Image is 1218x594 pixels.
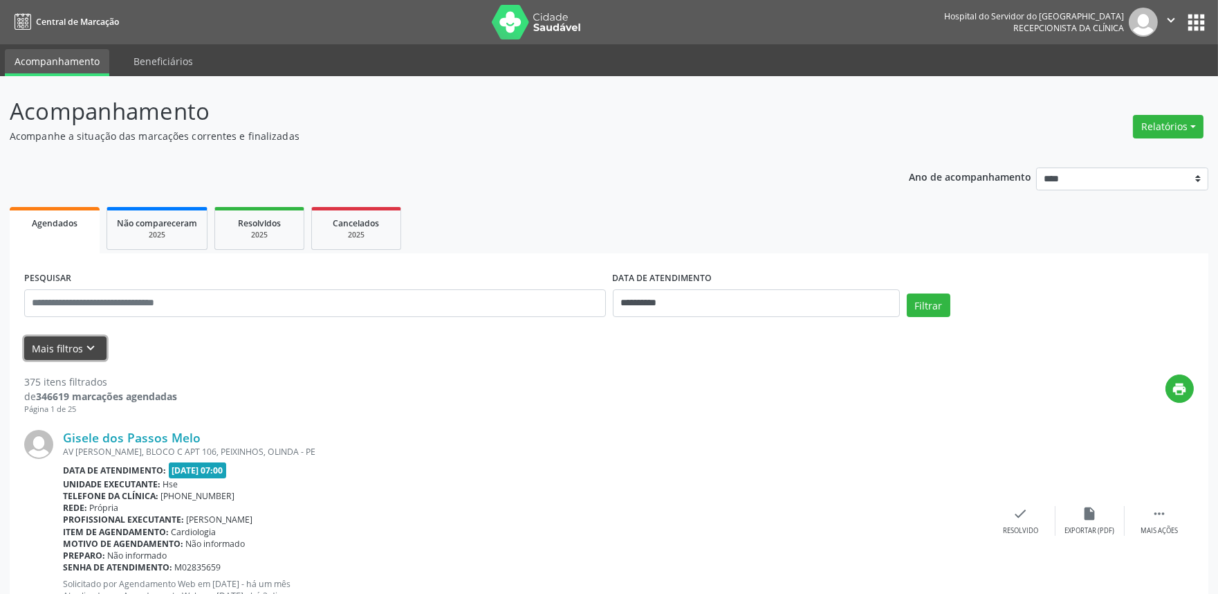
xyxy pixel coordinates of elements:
a: Central de Marcação [10,10,119,33]
b: Data de atendimento: [63,465,166,476]
b: Motivo de agendamento: [63,538,183,550]
b: Profissional executante: [63,514,184,525]
p: Acompanhamento [10,94,849,129]
b: Preparo: [63,550,105,561]
b: Item de agendamento: [63,526,169,538]
div: Mais ações [1141,526,1178,536]
div: Resolvido [1003,526,1038,536]
button: Filtrar [907,294,950,317]
span: Cancelados [333,217,380,229]
span: Central de Marcação [36,16,119,28]
img: img [1129,8,1158,37]
span: [PHONE_NUMBER] [161,490,235,502]
button: print [1165,375,1194,403]
button: Mais filtroskeyboard_arrow_down [24,336,107,361]
label: DATA DE ATENDIMENTO [613,268,712,289]
b: Telefone da clínica: [63,490,158,502]
span: [DATE] 07:00 [169,462,227,478]
a: Gisele dos Passos Melo [63,430,201,445]
strong: 346619 marcações agendadas [36,390,177,403]
span: Própria [90,502,119,514]
div: Exportar (PDF) [1065,526,1115,536]
b: Unidade executante: [63,478,160,490]
div: de [24,389,177,404]
div: Hospital do Servidor do [GEOGRAPHIC_DATA] [944,10,1124,22]
i:  [1163,12,1179,28]
div: 375 itens filtrados [24,375,177,389]
span: Agendados [32,217,77,229]
p: Ano de acompanhamento [909,168,1031,185]
i: insert_drive_file [1082,506,1098,521]
img: img [24,430,53,459]
span: Cardiologia [172,526,216,538]
i: keyboard_arrow_down [84,341,99,356]
label: PESQUISAR [24,268,71,289]
span: Não informado [108,550,167,561]
div: AV [PERSON_NAME], BLOCO C APT 106, PEIXINHOS, OLINDA - PE [63,446,986,458]
span: Resolvidos [238,217,281,229]
span: M02835659 [175,561,221,573]
b: Rede: [63,502,87,514]
span: Recepcionista da clínica [1013,22,1124,34]
div: 2025 [225,230,294,240]
button:  [1158,8,1184,37]
span: [PERSON_NAME] [187,514,253,525]
div: 2025 [322,230,391,240]
span: Não compareceram [117,217,197,229]
div: 2025 [117,230,197,240]
span: Hse [163,478,178,490]
span: Não informado [186,538,246,550]
button: Relatórios [1133,115,1203,138]
a: Acompanhamento [5,49,109,76]
b: Senha de atendimento: [63,561,172,573]
p: Acompanhe a situação das marcações correntes e finalizadas [10,129,849,143]
i: check [1013,506,1028,521]
button: apps [1184,10,1208,35]
i:  [1152,506,1167,521]
div: Página 1 de 25 [24,404,177,415]
i: print [1172,381,1188,397]
a: Beneficiários [124,49,203,73]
